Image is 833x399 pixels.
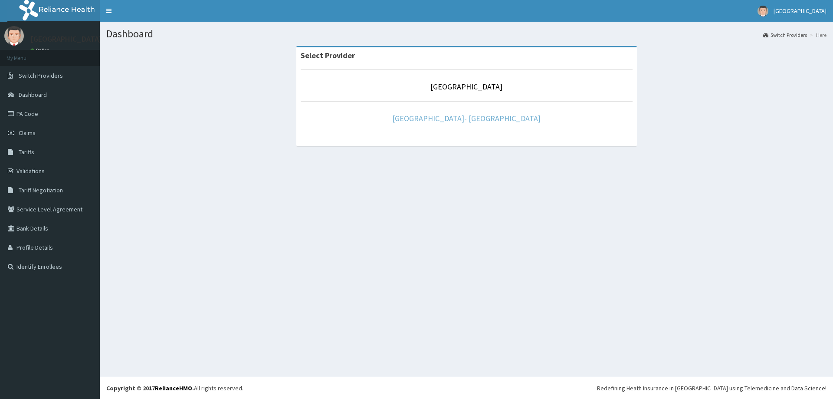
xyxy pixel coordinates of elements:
[774,7,826,15] span: [GEOGRAPHIC_DATA]
[30,35,102,43] p: [GEOGRAPHIC_DATA]
[392,113,541,123] a: [GEOGRAPHIC_DATA]- [GEOGRAPHIC_DATA]
[30,47,51,53] a: Online
[19,72,63,79] span: Switch Providers
[19,148,34,156] span: Tariffs
[808,31,826,39] li: Here
[19,91,47,99] span: Dashboard
[4,26,24,46] img: User Image
[106,384,194,392] strong: Copyright © 2017 .
[100,377,833,399] footer: All rights reserved.
[19,186,63,194] span: Tariff Negotiation
[106,28,826,40] h1: Dashboard
[155,384,192,392] a: RelianceHMO
[19,129,36,137] span: Claims
[758,6,768,16] img: User Image
[597,384,826,392] div: Redefining Heath Insurance in [GEOGRAPHIC_DATA] using Telemedicine and Data Science!
[301,50,355,60] strong: Select Provider
[430,82,502,92] a: [GEOGRAPHIC_DATA]
[763,31,807,39] a: Switch Providers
